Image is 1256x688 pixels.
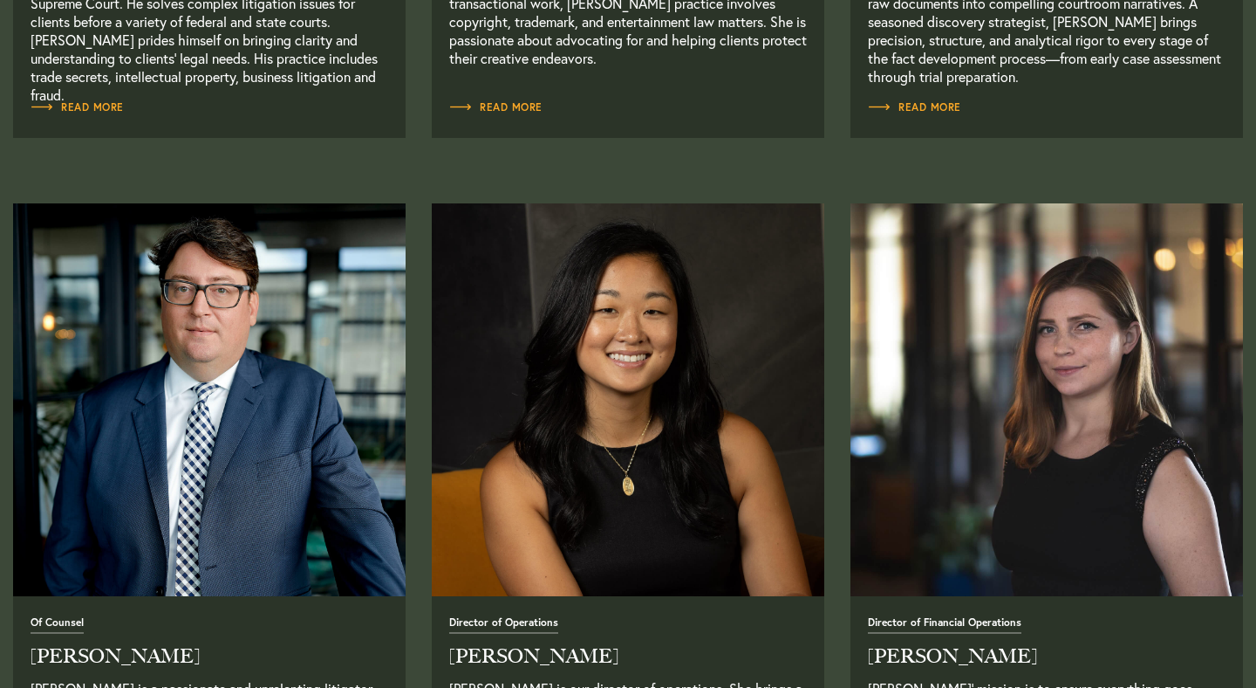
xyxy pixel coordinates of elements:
[432,203,824,596] img: emily-skeen.jpg
[31,647,388,666] h2: [PERSON_NAME]
[449,647,807,666] h2: [PERSON_NAME]
[449,102,543,113] span: Read More
[31,617,84,634] span: Of Counsel
[850,203,1243,596] img: Tesla_Brooks.jpg
[868,102,961,113] span: Read More
[449,617,558,634] span: Director of Operations
[13,203,406,596] a: Read Full Bio
[868,617,1021,634] span: Director of Financial Operations
[868,99,961,116] a: Read Full Bio
[868,647,1225,666] h2: [PERSON_NAME]
[31,102,124,113] span: Read More
[31,99,124,116] a: Read Full Bio
[449,99,543,116] a: Read Full Bio
[13,203,406,596] img: mark_mclean-1.jpg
